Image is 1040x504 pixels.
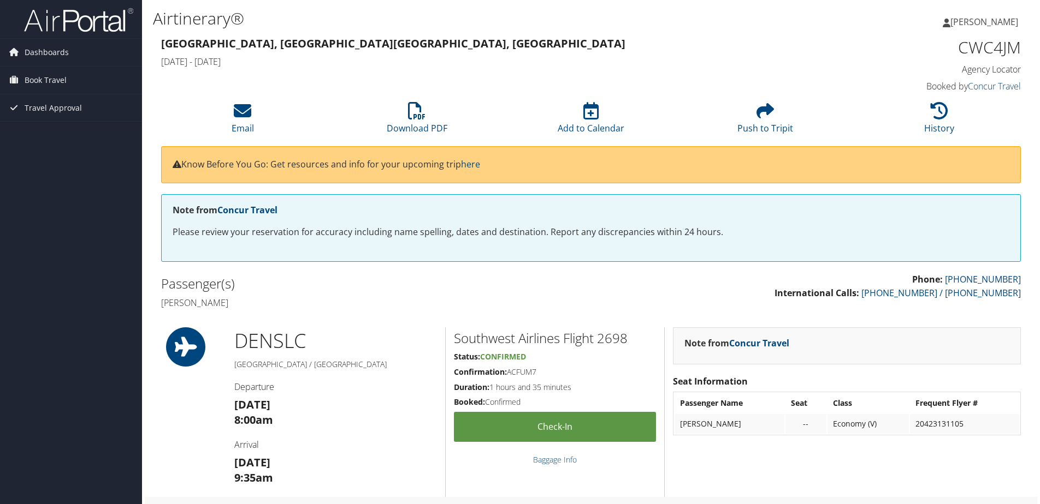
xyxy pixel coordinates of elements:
a: Download PDF [387,108,447,134]
span: Confirmed [480,351,526,362]
h5: [GEOGRAPHIC_DATA] / [GEOGRAPHIC_DATA] [234,359,437,370]
span: [PERSON_NAME] [950,16,1018,28]
strong: Duration: [454,382,489,392]
a: [PHONE_NUMBER] / [PHONE_NUMBER] [861,287,1021,299]
h5: 1 hours and 35 minutes [454,382,656,393]
span: Travel Approval [25,94,82,122]
strong: 9:35am [234,470,273,485]
a: [PHONE_NUMBER] [945,273,1021,285]
a: Concur Travel [968,80,1021,92]
a: Add to Calendar [558,108,624,134]
th: Passenger Name [675,393,784,413]
strong: Phone: [912,273,943,285]
a: here [461,158,480,170]
h4: Booked by [818,80,1021,92]
h4: Departure [234,381,437,393]
h4: Agency Locator [818,63,1021,75]
p: Please review your reservation for accuracy including name spelling, dates and destination. Repor... [173,225,1009,239]
h5: ACFUM7 [454,367,656,377]
a: [PERSON_NAME] [943,5,1029,38]
strong: Status: [454,351,480,362]
strong: Note from [173,204,277,216]
strong: 8:00am [234,412,273,427]
h1: CWC4JM [818,36,1021,59]
a: History [924,108,954,134]
img: airportal-logo.png [24,7,133,33]
h5: Confirmed [454,397,656,407]
strong: [DATE] [234,455,270,470]
p: Know Before You Go: Get resources and info for your upcoming trip [173,158,1009,172]
strong: Booked: [454,397,485,407]
strong: Confirmation: [454,367,507,377]
h1: Airtinerary® [153,7,737,30]
h4: [PERSON_NAME] [161,297,583,309]
th: Seat [785,393,826,413]
strong: [GEOGRAPHIC_DATA], [GEOGRAPHIC_DATA] [GEOGRAPHIC_DATA], [GEOGRAPHIC_DATA] [161,36,625,51]
h2: Passenger(s) [161,274,583,293]
td: Economy (V) [828,414,909,434]
td: [PERSON_NAME] [675,414,784,434]
th: Class [828,393,909,413]
h4: [DATE] - [DATE] [161,56,802,68]
a: Email [232,108,254,134]
div: -- [791,419,821,429]
td: 20423131105 [910,414,1019,434]
h4: Arrival [234,439,437,451]
h2: Southwest Airlines Flight 2698 [454,329,656,347]
strong: Seat Information [673,375,748,387]
strong: [DATE] [234,397,270,412]
th: Frequent Flyer # [910,393,1019,413]
span: Dashboards [25,39,69,66]
span: Book Travel [25,67,67,94]
strong: Note from [684,337,789,349]
strong: International Calls: [775,287,859,299]
a: Push to Tripit [737,108,793,134]
h1: DEN SLC [234,327,437,355]
a: Concur Travel [729,337,789,349]
a: Check-in [454,412,656,442]
a: Concur Travel [217,204,277,216]
a: Baggage Info [533,454,577,465]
